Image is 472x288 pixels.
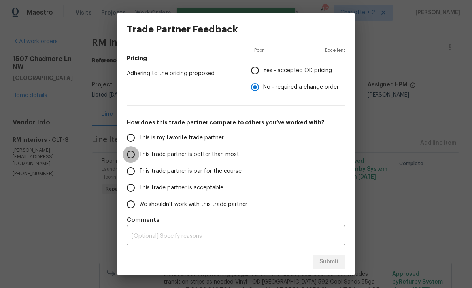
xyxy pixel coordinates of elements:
span: Poor [254,46,264,54]
span: Yes - accepted OD pricing [263,67,332,75]
h3: Trade Partner Feedback [127,24,238,35]
span: This trade partner is acceptable [139,184,223,192]
div: Pricing [251,62,345,95]
span: This is my favorite trade partner [139,134,224,142]
span: This trade partner is par for the course [139,167,242,175]
span: This trade partner is better than most [139,151,239,159]
span: We shouldn't work with this trade partner [139,200,247,209]
h5: Pricing [127,54,345,62]
span: Adhering to the pricing proposed [127,70,238,78]
div: How does this trade partner compare to others you’ve worked with? [127,130,345,213]
h5: How does this trade partner compare to others you’ve worked with? [127,118,345,126]
span: No - required a change order [263,83,339,92]
span: Excellent [325,46,345,54]
h5: Comments [127,216,345,224]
